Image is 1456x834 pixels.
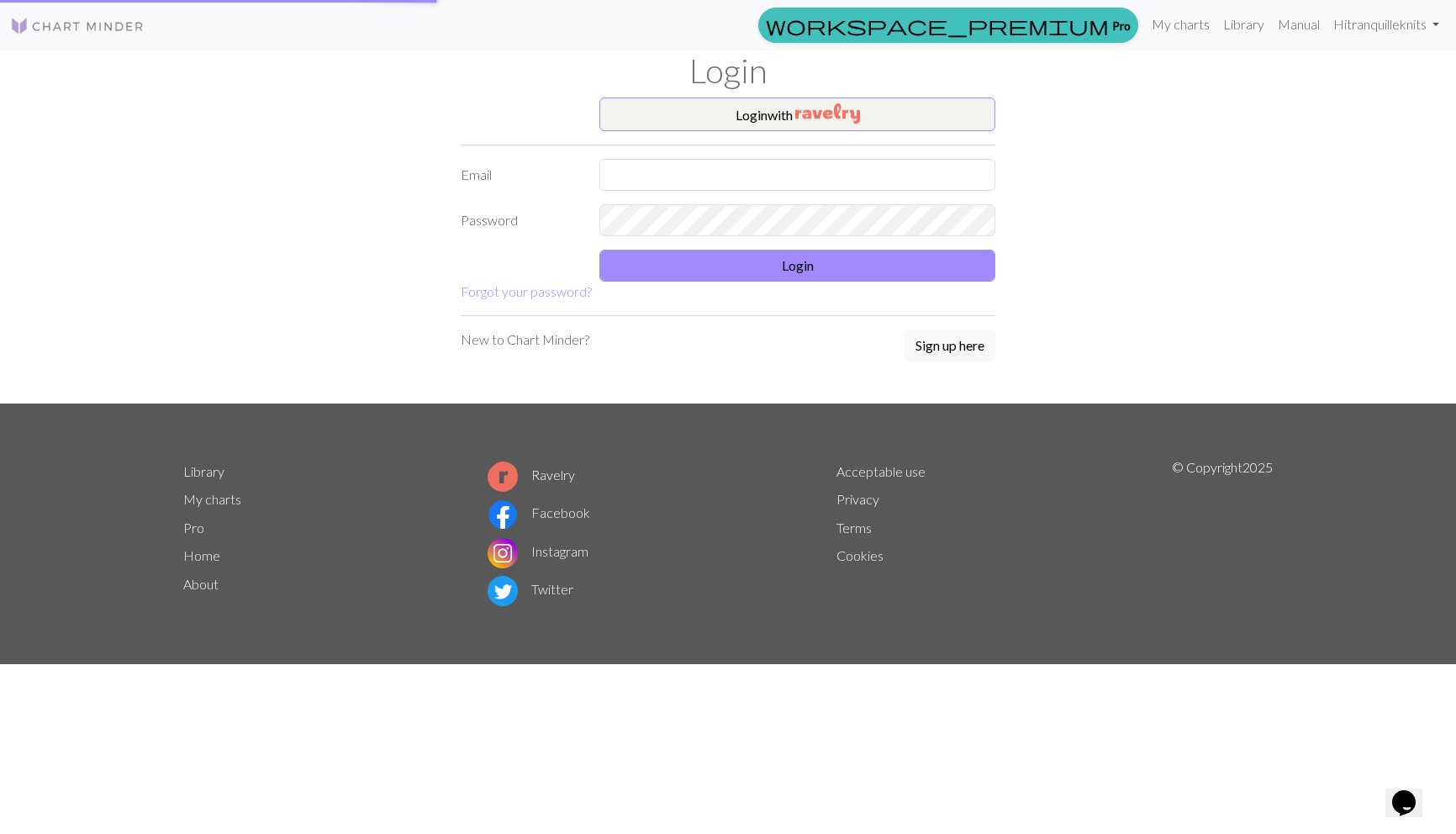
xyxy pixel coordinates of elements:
[183,576,219,592] a: About
[766,13,1109,37] span: workspace_premium
[836,520,872,536] a: Terms
[461,283,592,299] a: Forgot your password?
[10,16,145,36] img: Logo
[1172,457,1273,610] p: © Copyright 2025
[173,50,1283,91] h1: Login
[488,538,518,568] img: Instagram logo
[836,491,879,507] a: Privacy
[1145,8,1216,41] a: My charts
[488,581,573,597] a: Twitter
[1271,8,1327,41] a: Manual
[599,98,995,131] button: Loginwith
[905,330,995,363] a: Sign up here
[488,504,590,520] a: Facebook
[1327,8,1446,41] a: Hitranquilleknits
[795,103,860,124] img: Ravelry
[183,520,204,536] a: Pro
[488,462,518,492] img: Ravelry logo
[183,463,224,479] a: Library
[183,491,241,507] a: My charts
[451,204,589,236] label: Password
[488,543,588,559] a: Instagram
[905,330,995,362] button: Sign up here
[836,463,926,479] a: Acceptable use
[836,547,884,563] a: Cookies
[758,8,1138,43] a: Pro
[488,576,518,606] img: Twitter logo
[488,467,575,483] a: Ravelry
[451,159,589,191] label: Email
[1385,767,1439,817] iframe: chat widget
[488,499,518,530] img: Facebook logo
[1216,8,1271,41] a: Library
[461,330,589,350] p: New to Chart Minder?
[599,250,995,282] button: Login
[183,547,220,563] a: Home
